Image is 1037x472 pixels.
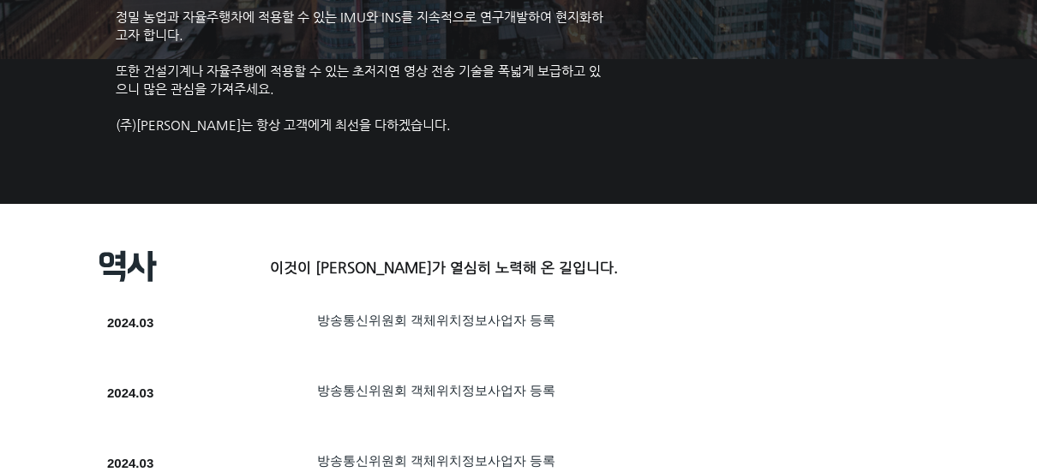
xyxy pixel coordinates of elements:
[107,315,153,330] span: 2024.03
[107,456,153,470] span: 2024.03
[317,313,555,327] span: 방송통신위원회 객체위치정보사업자 등록
[107,385,153,400] span: 2024.03
[840,398,1037,472] iframe: Wix 채팅
[317,453,555,468] span: 방송통신위원회 객체위치정보사업자 등록
[317,383,555,397] span: 방송통신위원회 객체위치정보사업자 등록
[99,248,158,285] span: 역사
[270,259,618,276] span: 이것이 [PERSON_NAME]가 열심히 노력해 온 길입니다.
